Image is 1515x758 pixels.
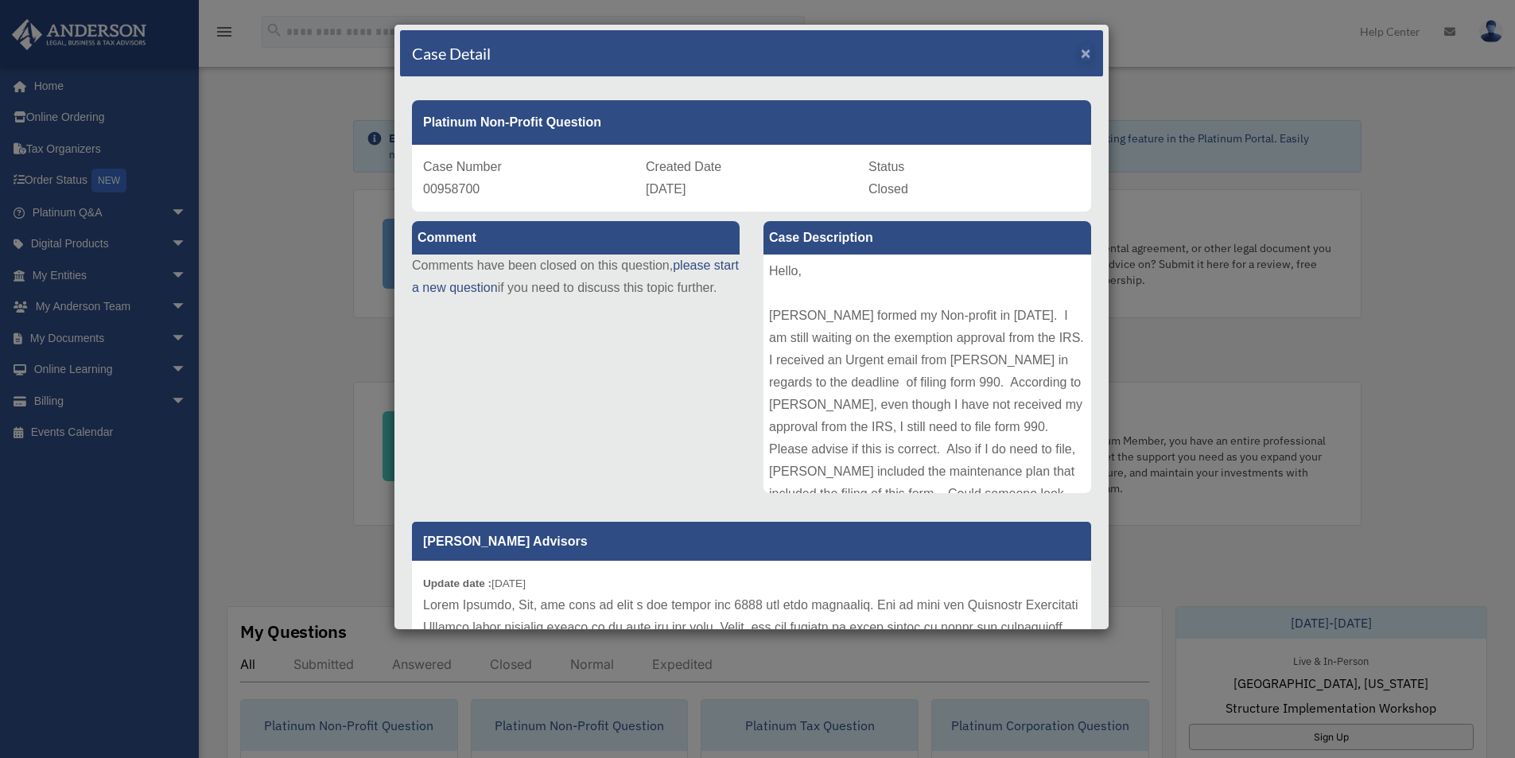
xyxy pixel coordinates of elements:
span: × [1081,44,1091,62]
button: Close [1081,45,1091,61]
div: Hello, [PERSON_NAME] formed my Non-profit in [DATE]. I am still waiting on the exemption approval... [763,255,1091,493]
span: Status [868,160,904,173]
p: [PERSON_NAME] Advisors [412,522,1091,561]
span: [DATE] [646,182,686,196]
a: please start a new question [412,258,739,294]
h4: Case Detail [412,42,491,64]
label: Comment [412,221,740,255]
span: 00958700 [423,182,480,196]
span: Created Date [646,160,721,173]
div: Platinum Non-Profit Question [412,100,1091,145]
b: Update date : [423,577,491,589]
label: Case Description [763,221,1091,255]
span: Closed [868,182,908,196]
span: Case Number [423,160,502,173]
small: [DATE] [423,577,526,589]
p: Comments have been closed on this question, if you need to discuss this topic further. [412,255,740,299]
